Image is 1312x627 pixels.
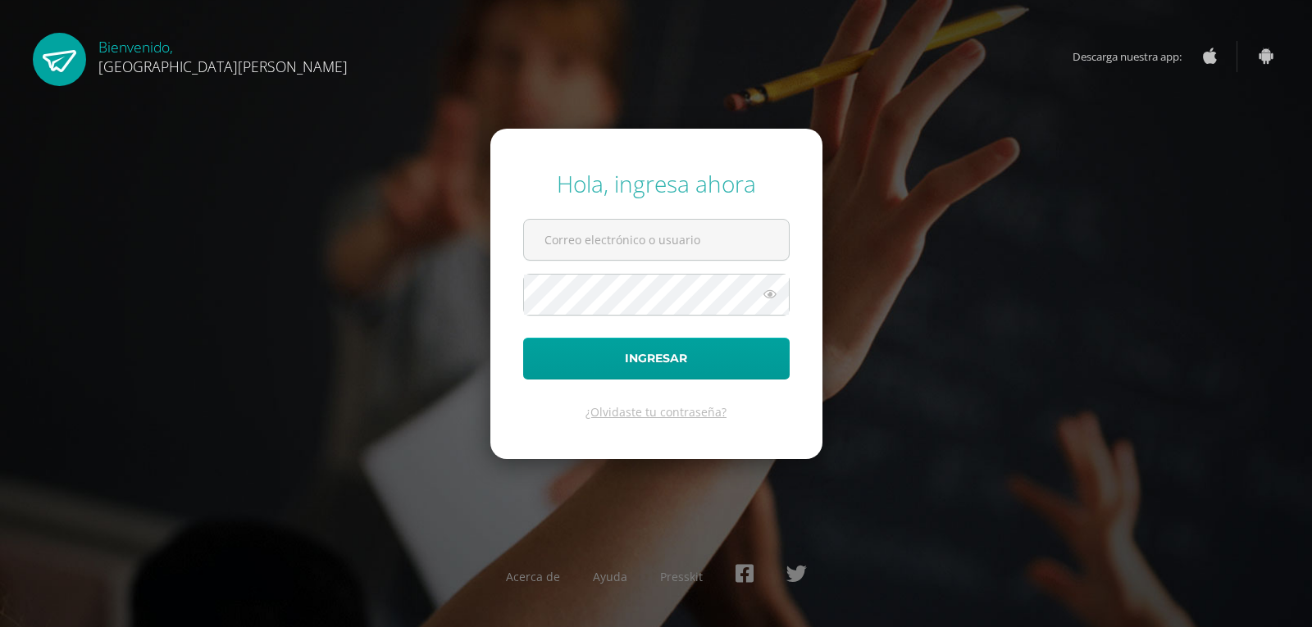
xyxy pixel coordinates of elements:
div: Hola, ingresa ahora [523,168,790,199]
div: Bienvenido, [98,33,348,76]
span: Descarga nuestra app: [1073,41,1198,72]
button: Ingresar [523,338,790,379]
a: Presskit [660,569,703,584]
a: Ayuda [593,569,627,584]
a: ¿Olvidaste tu contraseña? [585,404,727,420]
a: Acerca de [506,569,560,584]
input: Correo electrónico o usuario [524,220,789,260]
span: [GEOGRAPHIC_DATA][PERSON_NAME] [98,57,348,76]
